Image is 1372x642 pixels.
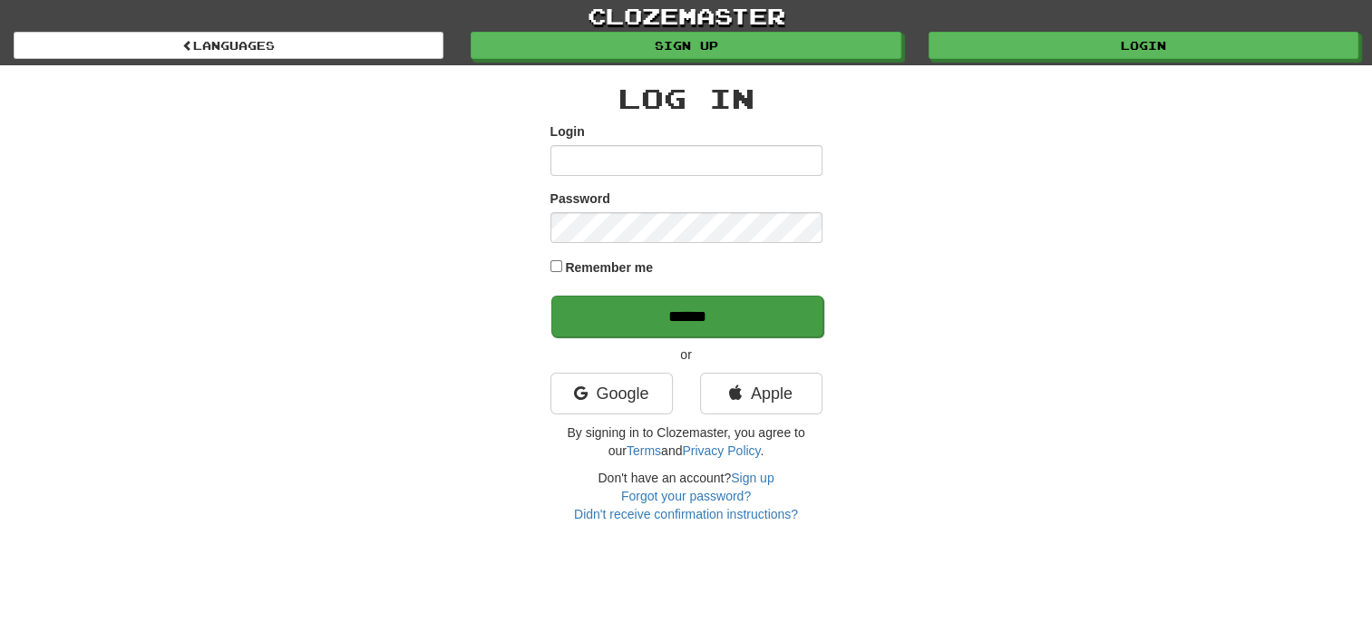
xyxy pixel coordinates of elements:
a: Sign up [471,32,900,59]
label: Password [550,190,610,208]
a: Google [550,373,673,414]
a: Privacy Policy [682,443,760,458]
a: Didn't receive confirmation instructions? [574,507,798,521]
div: Don't have an account? [550,469,822,523]
label: Remember me [565,258,653,277]
p: By signing in to Clozemaster, you agree to our and . [550,423,822,460]
a: Apple [700,373,822,414]
h2: Log In [550,83,822,113]
label: Login [550,122,585,141]
a: Sign up [731,471,774,485]
a: Languages [14,32,443,59]
a: Terms [627,443,661,458]
p: or [550,345,822,364]
a: Login [929,32,1358,59]
a: Forgot your password? [621,489,751,503]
